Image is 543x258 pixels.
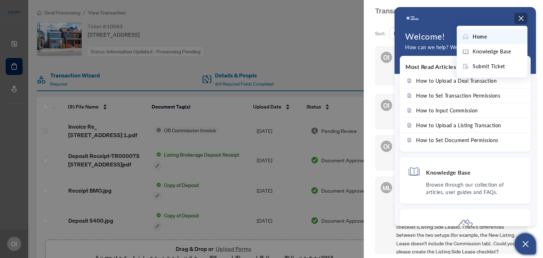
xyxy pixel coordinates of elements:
span: Newest [394,28,426,39]
a: How to Input Commission [400,103,531,118]
div: Knowledge BaseBrowse through our collection of articles, user guides and FAQs. [400,157,531,204]
span: Home [473,33,487,41]
a: How to Set Transaction Permissions [400,88,531,103]
div: Transaction Communication [375,6,522,16]
span: How to Set Transaction Permissions [416,93,500,99]
p: How can we help? We are here to support you. [405,43,525,51]
span: Company logo [405,11,419,25]
span: How to Set Document Permissions [416,137,498,143]
span: Submit Ticket [473,63,505,70]
div: Modules Menu [516,15,525,22]
p: Browse through our collection of articles, user guides and FAQs. [426,181,523,196]
span: Knowledge Base [473,48,511,55]
a: How to Upload a Listing Transaction [400,118,531,133]
span: OI [383,141,390,151]
span: How to Upload a Deal Transaction [416,78,497,84]
p: Sort: [375,30,387,37]
span: Hi [PERSON_NAME], listing documents are added into the New Listing Lease checklist but when the p... [396,198,522,256]
h4: Knowledge Base [426,169,471,176]
img: logo [405,11,419,25]
span: How to Upload a Listing Transaction [416,122,501,128]
span: OI [383,52,390,62]
span: OI [383,100,390,110]
h1: Welcome! [405,31,525,41]
button: Open asap [515,233,536,254]
span: ML [382,183,391,192]
span: How to Input Commission [416,107,478,113]
a: How to Set Document Permissions [400,133,531,147]
a: How to Upload a Deal Transaction [400,74,531,88]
